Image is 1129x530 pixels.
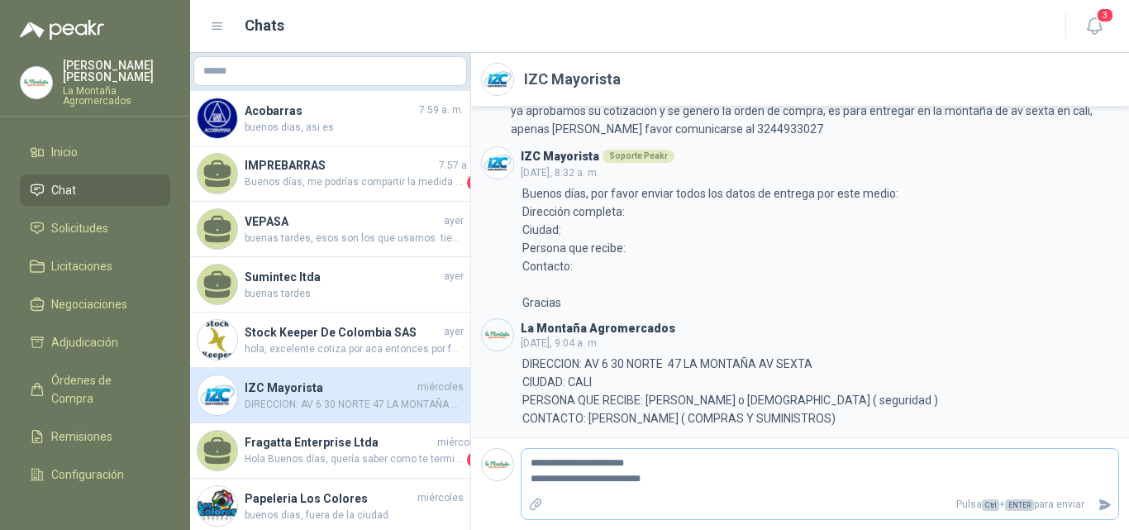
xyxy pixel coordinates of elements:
h3: IZC Mayorista [521,152,599,161]
span: miércoles [417,490,464,506]
a: Company LogoIZC MayoristamiércolesDIRECCION: AV 6 30 NORTE 47 LA MONTAÑA AV SEXTA CIUDAD: CALI PE... [190,368,470,423]
span: Órdenes de Compra [51,371,155,408]
a: VEPASAayerbuenas tardes, esos son los que usamos. tienen el mismo precio? [190,202,470,257]
span: 7:57 a. m. [439,158,484,174]
a: IMPREBARRAS7:57 a. m.Buenos días, me podrías compartir la medida de la etiqueta de cartón góndola... [190,146,470,202]
h4: Sumintec ltda [245,268,441,286]
img: Company Logo [198,98,237,138]
div: Soporte Peakr [603,150,674,163]
img: Logo peakr [20,20,104,40]
img: Company Logo [198,375,237,415]
span: 1 [467,451,484,468]
h4: Acobarras [245,102,416,120]
span: Hola Buenos días, quería saber como te termino de ir con la muestra del sobre [245,451,464,468]
img: Company Logo [482,449,513,480]
button: Enviar [1091,490,1118,519]
span: Licitaciones [51,257,112,275]
p: Buenos días, por favor enviar todos los datos de entrega por este medio: Dirección completa: Ciud... [522,184,898,312]
span: Configuración [51,466,124,484]
span: ENTER [1005,499,1034,511]
span: miércoles [417,380,464,395]
a: Remisiones [20,421,170,452]
span: Buenos días, me podrías compartir la medida de la etiqueta de cartón góndola que necesitan? [245,174,464,191]
span: buenas tardes. [245,286,464,302]
p: La Montaña Agromercados [63,86,170,106]
span: ayer [444,324,464,340]
span: Ctrl [982,499,999,511]
h4: Fragatta Enterprise Ltda [245,433,434,451]
button: 3 [1079,12,1109,41]
span: hola, excelente cotiza por aca entonces por favor. [245,341,464,357]
span: [DATE], 8:32 a. m. [521,167,599,179]
h2: IZC Mayorista [524,68,621,91]
a: Fragatta Enterprise LtdamiércolesHola Buenos días, quería saber como te termino de ir con la mues... [190,423,470,479]
p: [PERSON_NAME] [PERSON_NAME] [63,60,170,83]
span: buenas tardes, esos son los que usamos. tienen el mismo precio? [245,231,464,246]
a: Inicio [20,136,170,168]
a: Company LogoAcobarras7:59 a. m.buenos dias, asi es [190,91,470,146]
p: ya aprobamos su cotizacion y se genero la orden de compra, es para entregar en la montaña de av s... [511,102,1119,138]
img: Company Logo [482,64,513,95]
span: 3 [1096,7,1114,23]
span: ayer [444,213,464,229]
a: Company LogoStock Keeper De Colombia SASayerhola, excelente cotiza por aca entonces por favor. [190,313,470,368]
a: Adjudicación [20,327,170,358]
a: Negociaciones [20,289,170,320]
span: Negociaciones [51,295,127,313]
h4: Papeleria Los Colores [245,489,414,508]
span: ayer [444,269,464,284]
img: Company Logo [21,67,52,98]
span: Chat [51,181,76,199]
span: buenos dias, asi es [245,120,464,136]
span: Inicio [51,143,78,161]
span: [DATE], 9:04 a. m. [521,337,599,349]
span: buenos dias, fuera de la ciudad [245,508,464,523]
p: DIRECCION: AV 6 30 NORTE 47 LA MONTAÑA AV SEXTA CIUDAD: CALI PERSONA QUE RECIBE: [PERSON_NAME] o ... [522,355,938,427]
img: Company Logo [198,320,237,360]
span: Remisiones [51,427,112,446]
span: 7:59 a. m. [419,103,464,118]
h4: Stock Keeper De Colombia SAS [245,323,441,341]
img: Company Logo [482,147,513,179]
a: Configuración [20,459,170,490]
a: Sumintec ltdaayerbuenas tardes. [190,257,470,313]
label: Adjuntar archivos [522,490,550,519]
img: Company Logo [198,486,237,526]
span: Adjudicación [51,333,118,351]
h4: IMPREBARRAS [245,156,436,174]
span: miércoles [437,435,484,451]
span: DIRECCION: AV 6 30 NORTE 47 LA MONTAÑA AV SEXTA CIUDAD: CALI PERSONA QUE RECIBE: [PERSON_NAME] o ... [245,397,464,413]
img: Company Logo [482,319,513,351]
h4: IZC Mayorista [245,379,414,397]
span: 2 [467,174,484,191]
a: Licitaciones [20,251,170,282]
a: Órdenes de Compra [20,365,170,414]
p: Pulsa + para enviar [550,490,1092,519]
h1: Chats [245,14,284,37]
span: Solicitudes [51,219,108,237]
a: Chat [20,174,170,206]
h4: VEPASA [245,212,441,231]
a: Solicitudes [20,212,170,244]
h3: La Montaña Agromercados [521,324,675,333]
